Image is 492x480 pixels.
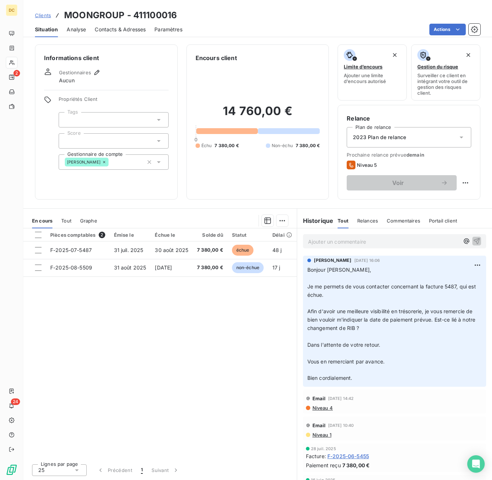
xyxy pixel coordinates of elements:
[6,4,17,16] div: DC
[307,375,353,381] span: Bien cordialement.
[327,452,369,460] span: F-2025-06-5455
[95,26,146,33] span: Contacts & Adresses
[312,422,326,428] span: Email
[196,104,320,126] h2: 14 760,00 €
[312,396,326,401] span: Email
[155,247,188,253] span: 30 août 2025
[38,467,44,474] span: 25
[312,405,333,411] span: Niveau 4
[141,467,143,474] span: 1
[347,152,471,158] span: Prochaine relance prévue
[307,283,477,298] span: Je me permets de vous contacter concernant la facture 5487, qui est échue.
[338,44,407,101] button: Limite d’encoursAjouter une limite d’encours autorisé
[232,232,264,238] div: Statut
[109,159,114,165] input: Ajouter une valeur
[232,245,254,256] span: échue
[347,175,457,190] button: Voir
[272,264,280,271] span: 17 j
[411,44,480,101] button: Gestion du risqueSurveiller ce client en intégrant votre outil de gestion des risques client.
[311,446,336,451] span: 28 juil. 2025
[80,218,97,224] span: Graphe
[338,218,349,224] span: Tout
[61,218,71,224] span: Tout
[306,452,326,460] span: Facture :
[197,232,223,238] div: Solde dû
[353,134,406,141] span: 2023 Plan de relance
[197,247,223,254] span: 7 380,00 €
[272,142,293,149] span: Non-échu
[35,12,51,18] span: Clients
[197,264,223,271] span: 7 380,00 €
[347,114,471,123] h6: Relance
[64,9,177,22] h3: MOONGROUP - 411100016
[35,26,58,33] span: Situation
[467,455,485,473] div: Open Intercom Messenger
[306,461,341,469] span: Paiement reçu
[67,160,101,164] span: [PERSON_NAME]
[114,232,146,238] div: Émise le
[344,64,382,70] span: Limite d’encours
[50,247,92,253] span: F-2025-07-5487
[155,264,172,271] span: [DATE]
[296,142,320,149] span: 7 380,00 €
[137,463,147,478] button: 1
[67,26,86,33] span: Analyse
[13,70,20,76] span: 2
[355,180,441,186] span: Voir
[11,398,20,405] span: 24
[312,432,331,438] span: Niveau 1
[429,218,457,224] span: Portail client
[59,77,75,84] span: Aucun
[201,142,212,149] span: Échu
[232,262,264,273] span: non-échue
[344,72,401,84] span: Ajouter une limite d’encours autorisé
[297,216,334,225] h6: Historique
[147,463,184,478] button: Suivant
[272,232,292,238] div: Délai
[272,247,282,253] span: 48 j
[32,218,52,224] span: En cours
[387,218,420,224] span: Commentaires
[59,70,91,75] span: Gestionnaires
[307,267,371,273] span: Bonjour [PERSON_NAME],
[307,358,385,365] span: Vous en remerciant par avance.
[99,232,105,238] span: 2
[196,54,237,62] h6: Encours client
[154,26,182,33] span: Paramètres
[6,464,17,476] img: Logo LeanPay
[354,258,380,263] span: [DATE] 16:06
[406,152,424,158] span: demain
[417,72,474,96] span: Surveiller ce client en intégrant votre outil de gestion des risques client.
[114,247,143,253] span: 31 juil. 2025
[307,342,381,348] span: Dans l'attente de votre retour.
[429,24,466,35] button: Actions
[50,232,105,238] div: Pièces comptables
[214,142,239,149] span: 7 380,00 €
[417,64,458,70] span: Gestion du risque
[357,162,377,168] span: Niveau 5
[65,138,71,144] input: Ajouter une valeur
[44,54,169,62] h6: Informations client
[35,12,51,19] a: Clients
[357,218,378,224] span: Relances
[59,96,169,106] span: Propriétés Client
[328,423,354,428] span: [DATE] 10:40
[114,264,146,271] span: 31 août 2025
[155,232,188,238] div: Échue le
[328,396,354,401] span: [DATE] 14:42
[342,461,370,469] span: 7 380,00 €
[194,137,197,142] span: 0
[93,463,137,478] button: Précédent
[314,257,351,264] span: [PERSON_NAME]
[65,117,71,123] input: Ajouter une valeur
[50,264,92,271] span: F-2025-08-5509
[307,308,477,331] span: Afin d'avoir une meilleure visibilité en trésorerie, je vous remercie de bien vouloir m'indiquer ...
